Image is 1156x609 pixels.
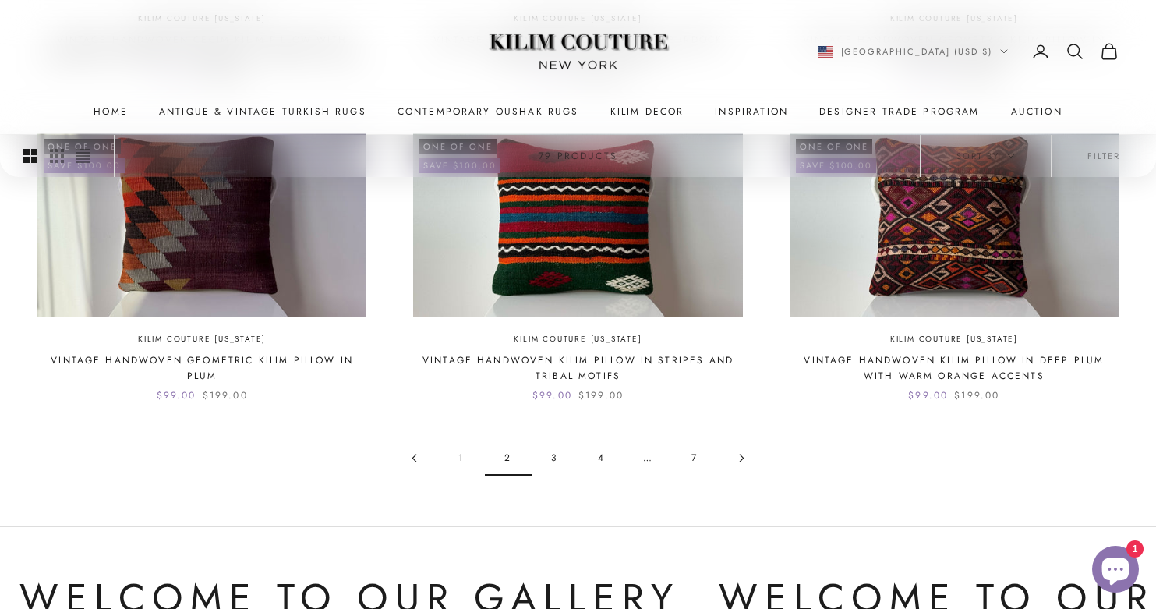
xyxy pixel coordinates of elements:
[203,388,248,403] compare-at-price: $199.00
[532,388,572,403] sale-price: $99.00
[578,388,624,403] compare-at-price: $199.00
[578,441,625,476] a: Go to page 4
[715,104,788,119] a: Inspiration
[76,135,90,177] button: Switch to compact product images
[908,388,948,403] sale-price: $99.00
[138,333,266,346] a: Kilim Couture [US_STATE]
[391,441,438,476] a: Go to page 1
[719,441,765,476] a: Go to page 3
[532,441,578,476] a: Go to page 3
[23,135,37,177] button: Switch to larger product images
[610,104,684,119] summary: Kilim Decor
[1052,134,1156,176] button: Filter
[50,135,64,177] button: Switch to smaller product images
[514,333,642,346] a: Kilim Couture [US_STATE]
[391,441,765,476] nav: Pagination navigation
[818,44,1009,58] button: Change country or currency
[159,104,366,119] a: Antique & Vintage Turkish Rugs
[790,352,1119,384] a: Vintage Handwoven Kilim Pillow in Deep Plum with Warm Orange Accents
[398,104,579,119] a: Contemporary Oushak Rugs
[790,133,1119,317] img: Vintage Turkish kilim pillow 16x16, handwoven with intricate tribal patterns in deep plum, burnt ...
[539,147,617,163] p: 79 products
[625,441,672,476] span: …
[921,134,1051,176] button: Sort by
[672,441,719,476] a: Go to page 7
[481,15,676,89] img: Logo of Kilim Couture New York
[157,388,196,403] sale-price: $99.00
[818,42,1119,61] nav: Secondary navigation
[819,104,980,119] a: Designer Trade Program
[841,44,993,58] span: [GEOGRAPHIC_DATA] (USD $)
[37,352,366,384] a: Vintage Handwoven Geometric Kilim Pillow in Plum
[1011,104,1062,119] a: Auction
[818,46,833,58] img: United States
[954,388,999,403] compare-at-price: $199.00
[956,148,1015,162] span: Sort by
[37,133,366,317] img: Vintage handwoven kilim pillow with geometric diamond patterns in deep plum, terracotta, and char...
[890,333,1018,346] a: Kilim Couture [US_STATE]
[1087,546,1144,597] inbox-online-store-chat: Shopify online store chat
[37,104,1119,119] nav: Primary navigation
[413,133,742,317] img: Handwoven Vintage Turkish Kilim Pillow—Unique artisan decorative throw pillow featuring bold geom...
[485,441,532,476] span: 2
[94,104,128,119] a: Home
[438,441,485,476] a: Go to page 1
[413,352,742,384] a: Vintage Handwoven Kilim Pillow in Stripes and Tribal Motifs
